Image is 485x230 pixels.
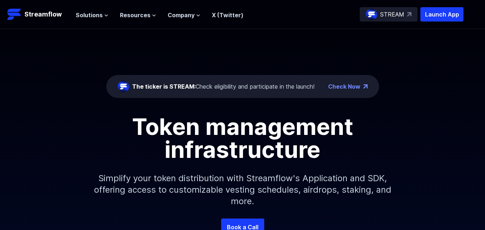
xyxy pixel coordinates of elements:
span: Resources [120,11,150,19]
img: Streamflow Logo [7,7,22,22]
img: streamflow-logo-circle.png [366,9,377,20]
button: Solutions [76,11,108,19]
h1: Token management infrastructure [81,115,404,161]
a: STREAM [360,7,418,22]
span: Solutions [76,11,103,19]
p: STREAM [380,10,404,19]
div: Check eligibility and participate in the launch! [132,82,314,91]
button: Company [168,11,200,19]
img: top-right-arrow.png [363,84,368,89]
p: Streamflow [24,9,62,19]
button: Resources [120,11,156,19]
span: The ticker is STREAM: [132,83,196,90]
button: Launch App [420,7,463,22]
a: Streamflow [7,7,69,22]
a: X (Twitter) [212,11,243,19]
span: Company [168,11,195,19]
a: Check Now [328,82,360,91]
p: Simplify your token distribution with Streamflow's Application and SDK, offering access to custom... [88,161,397,219]
img: top-right-arrow.svg [407,12,411,17]
img: streamflow-logo-circle.png [118,81,129,92]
